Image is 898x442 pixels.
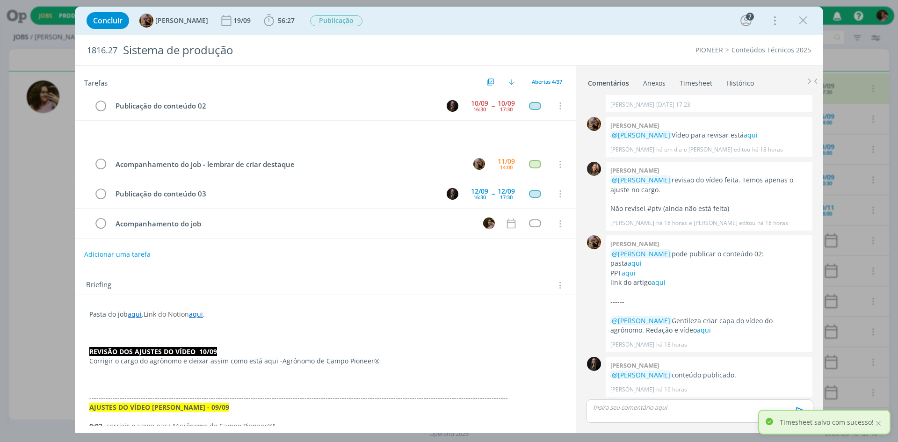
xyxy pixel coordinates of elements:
a: aqui [622,268,636,277]
a: aqui [652,278,666,287]
div: 14:00 [500,165,513,170]
img: A [139,14,153,28]
p: PPT [610,268,808,278]
span: há 18 horas [757,219,788,227]
button: A[PERSON_NAME] [139,14,208,28]
div: 11/09 [498,158,515,165]
div: 19/09 [233,17,253,24]
b: [PERSON_NAME] [610,361,659,370]
a: aqui [697,326,711,334]
button: Concluir [87,12,129,29]
span: há um dia [656,145,682,154]
a: Comentários [587,74,630,88]
a: Conteúdos Técnicos 2025 [731,45,811,54]
span: -- [492,190,494,197]
button: Adicionar uma tarefa [84,246,151,263]
p: Corrigir o cargo do agrônomo e deixar assim como está aqui - [89,356,562,366]
span: . [203,310,205,319]
div: Anexos [643,79,666,88]
button: A [472,157,486,171]
span: @[PERSON_NAME] [612,249,670,258]
span: [PERSON_NAME] [155,17,208,24]
p: revisao do vídeo feita. Temos apenas o ajuste no cargo. [610,175,808,195]
b: [PERSON_NAME] [610,239,659,248]
strong: 0:03 [89,421,102,430]
strong: REVISÃO DOS AJUSTES DO VÍDEO 10/09 [89,347,217,356]
img: N [483,217,495,229]
p: [PERSON_NAME] [610,341,654,349]
div: 7 [746,13,754,21]
span: @[PERSON_NAME] [612,316,670,325]
b: [PERSON_NAME] [610,121,659,130]
div: Publicação do conteúdo 03 [111,188,438,200]
span: Briefing [86,279,111,291]
span: há 18 horas [752,145,783,154]
button: 56:27 [261,13,297,28]
a: aqui [128,310,142,319]
b: [PERSON_NAME] [610,166,659,174]
button: Publicação [310,15,363,27]
span: @[PERSON_NAME] [612,370,670,379]
div: 12/09 [498,188,515,195]
div: Acompanhamento do job [111,218,474,230]
span: Agrônomo de Campo Pioneer® [282,356,380,365]
span: Tarefas [84,76,108,87]
p: [PERSON_NAME] [610,145,654,154]
span: há 18 horas [656,341,687,349]
button: N [445,99,459,113]
div: 16:30 [473,195,486,200]
span: @[PERSON_NAME] [612,175,670,184]
span: há 18 horas [656,219,687,227]
div: 10/09 [498,100,515,107]
span: e [PERSON_NAME] editou [689,219,755,227]
span: há 16 horas [656,385,687,394]
img: J [587,162,601,176]
button: N [445,187,459,201]
img: arrow-down.svg [509,79,514,85]
div: Publicação do conteúdo 02 [111,100,438,112]
span: 1816.27 [87,45,117,56]
p: [PERSON_NAME] [610,101,654,109]
p: [PERSON_NAME] [610,385,654,394]
span: Abertas 4/37 [532,78,562,85]
p: Timesheet salvo com sucesso! [780,417,874,427]
p: Não revisei #ptv (ainda não está feita) [610,204,808,213]
p: - corrigir o cargo para "Agrônomo de Campo Pioneer®" [89,421,562,431]
div: 10/09 [471,100,488,107]
p: pasta [610,259,808,268]
div: 17:30 [500,195,513,200]
img: A [587,117,601,131]
strong: AJUSTES DO VÍDEO [PERSON_NAME] - 09/09 [89,403,229,412]
span: e [PERSON_NAME] editou [684,145,750,154]
img: A [473,158,485,170]
span: Link do Notion [144,310,189,319]
p: pode publicar o conteúdo 02: [610,249,808,259]
p: Gentileza criar capa do vídeo do agrônomo. Redação e vídeo [610,316,808,335]
a: aqui [628,259,642,268]
img: N [447,100,458,112]
p: Pasta do job . [89,310,562,319]
div: 17:30 [500,107,513,112]
img: N [447,188,458,200]
a: Timesheet [679,74,713,88]
span: -- [492,102,494,109]
div: dialog [75,7,823,433]
p: -------------------------------------------------------------------------------------------------... [89,393,562,403]
span: Publicação [310,15,362,26]
button: 7 [739,13,753,28]
a: Histórico [726,74,754,88]
p: link do artigo [610,278,808,287]
p: [PERSON_NAME] [610,219,654,227]
p: conteúdo publicado. [610,370,808,380]
p: Vídeo para revisar está [610,130,808,140]
div: 12/09 [471,188,488,195]
div: 16:30 [473,107,486,112]
span: Concluir [93,17,123,24]
span: [DATE] 17:23 [656,101,690,109]
button: N [482,217,496,231]
a: PIONEER [695,45,723,54]
span: 56:27 [278,16,295,25]
p: ------ [610,297,808,306]
a: aqui [744,130,758,139]
img: N [587,357,601,371]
